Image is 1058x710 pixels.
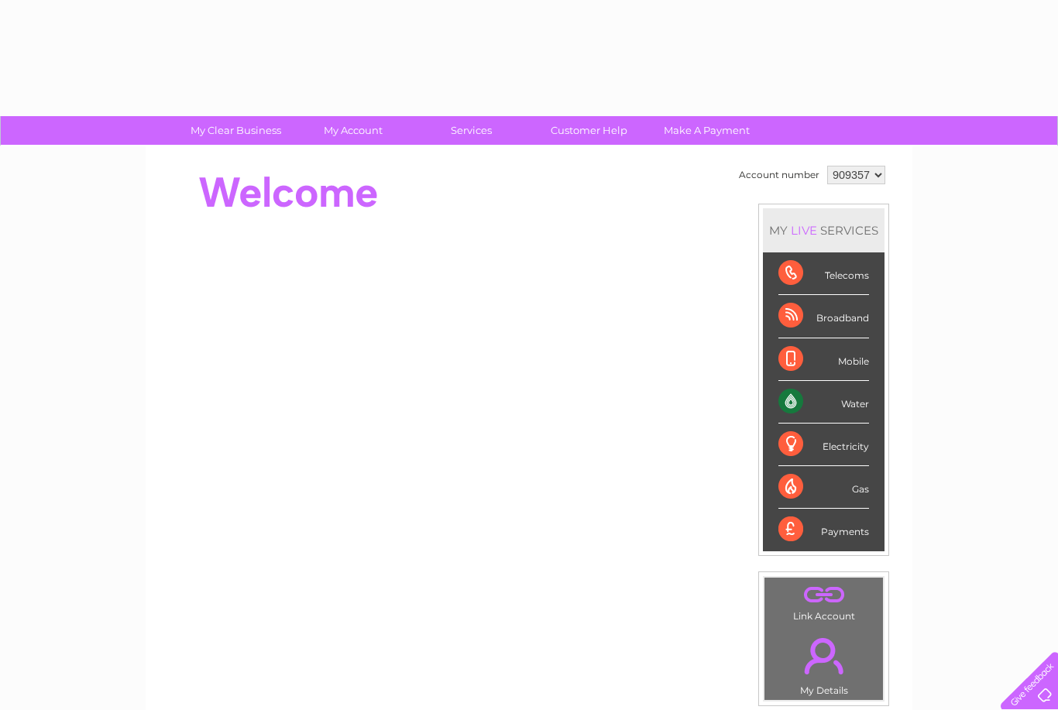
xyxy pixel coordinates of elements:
[643,116,771,145] a: Make A Payment
[172,116,300,145] a: My Clear Business
[525,116,653,145] a: Customer Help
[763,208,885,252] div: MY SERVICES
[788,223,820,238] div: LIVE
[764,577,884,626] td: Link Account
[778,252,869,295] div: Telecoms
[778,338,869,381] div: Mobile
[778,466,869,509] div: Gas
[778,424,869,466] div: Electricity
[290,116,417,145] a: My Account
[735,162,823,188] td: Account number
[778,509,869,551] div: Payments
[764,625,884,701] td: My Details
[778,381,869,424] div: Water
[768,629,879,683] a: .
[778,295,869,338] div: Broadband
[768,581,879,609] a: .
[407,116,535,145] a: Services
